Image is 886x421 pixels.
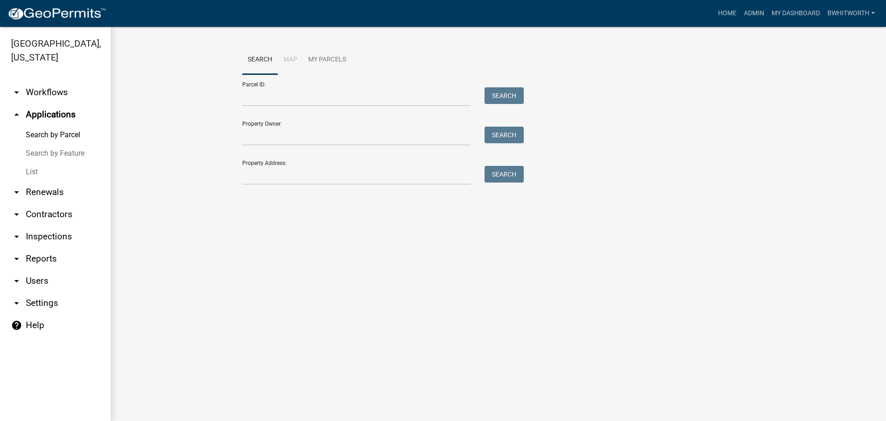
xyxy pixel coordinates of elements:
[11,187,22,198] i: arrow_drop_down
[11,109,22,120] i: arrow_drop_up
[11,298,22,309] i: arrow_drop_down
[485,166,524,183] button: Search
[740,5,768,22] a: Admin
[824,5,879,22] a: BWhitworth
[242,45,278,75] a: Search
[485,87,524,104] button: Search
[303,45,352,75] a: My Parcels
[11,87,22,98] i: arrow_drop_down
[11,231,22,242] i: arrow_drop_down
[11,209,22,220] i: arrow_drop_down
[768,5,824,22] a: My Dashboard
[11,253,22,264] i: arrow_drop_down
[11,275,22,287] i: arrow_drop_down
[714,5,740,22] a: Home
[485,127,524,143] button: Search
[11,320,22,331] i: help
